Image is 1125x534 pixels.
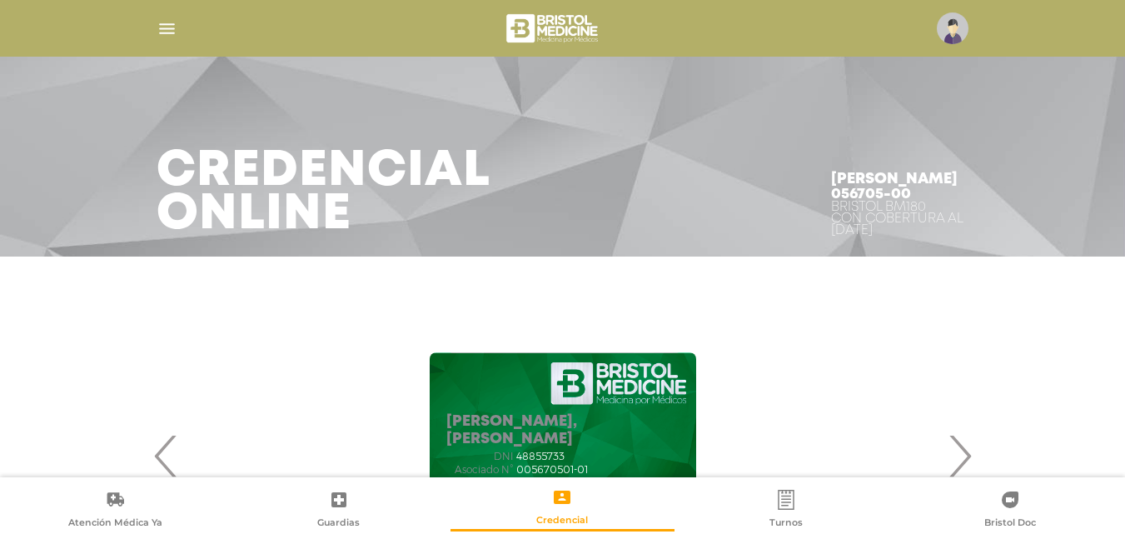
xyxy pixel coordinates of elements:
span: Bristol Doc [984,517,1036,532]
img: profile-placeholder.svg [937,12,968,44]
span: Previous [150,411,182,501]
a: Turnos [675,489,899,532]
h4: [PERSON_NAME] 056705-00 [831,172,969,202]
a: Guardias [227,489,451,532]
span: Asociado N° [446,464,513,476]
a: Credencial [450,487,675,529]
span: 005670501-01 [516,464,588,476]
img: Cober_menu-lines-white.svg [157,18,177,39]
span: Atención Médica Ya [68,517,162,532]
div: Bristol BM180 Con Cobertura al [DATE] [831,202,969,237]
h3: Credencial Online [157,150,490,237]
span: 48855733 [516,451,565,462]
h5: [PERSON_NAME], [PERSON_NAME] [446,413,679,449]
span: Credencial [536,514,588,529]
span: Turnos [769,517,803,532]
span: Guardias [317,517,360,532]
a: Atención Médica Ya [3,489,227,532]
a: Bristol Doc [898,489,1122,532]
span: DNI [446,451,513,462]
img: bristol-medicine-blanco.png [504,8,603,48]
span: Next [943,411,976,501]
